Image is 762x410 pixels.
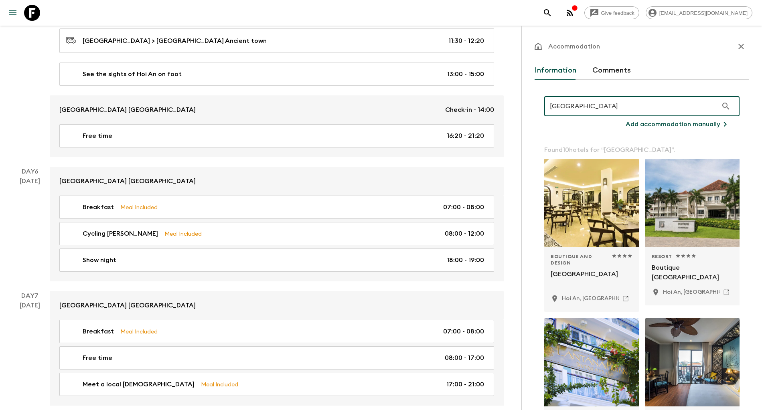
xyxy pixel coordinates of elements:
p: [GEOGRAPHIC_DATA] > [GEOGRAPHIC_DATA] Ancient town [83,36,267,46]
button: menu [5,5,21,21]
p: See the sights of Hoi An on foot [83,69,182,79]
p: Hoi An, Vietnam [562,295,642,303]
p: 11:30 - 12:20 [448,36,484,46]
p: 08:00 - 12:00 [445,229,484,238]
p: Free time [83,131,112,141]
p: Meal Included [120,203,158,212]
p: 07:00 - 08:00 [443,202,484,212]
p: Add accommodation manually [626,119,720,129]
p: Day 6 [10,167,50,176]
a: Meet a local [DEMOGRAPHIC_DATA]Meal Included17:00 - 21:00 [59,373,494,396]
button: Comments [592,61,631,80]
p: Check-in - 14:00 [445,105,494,115]
div: [DATE] [20,176,40,281]
p: Meal Included [120,327,158,336]
p: Boutique [GEOGRAPHIC_DATA] [652,263,734,282]
span: Give feedback [597,10,639,16]
p: Meet a local [DEMOGRAPHIC_DATA] [83,380,195,389]
p: Found 10 hotels for “ [GEOGRAPHIC_DATA] ”. [544,145,740,155]
p: 08:00 - 17:00 [445,353,484,363]
a: BreakfastMeal Included07:00 - 08:00 [59,196,494,219]
p: 07:00 - 08:00 [443,327,484,336]
p: Accommodation [548,42,600,51]
p: [GEOGRAPHIC_DATA] [GEOGRAPHIC_DATA] [59,176,196,186]
button: Add accommodation manually [616,116,740,132]
p: Day 7 [10,291,50,301]
a: See the sights of Hoi An on foot13:00 - 15:00 [59,63,494,86]
a: [GEOGRAPHIC_DATA] [GEOGRAPHIC_DATA] [50,291,504,320]
p: [GEOGRAPHIC_DATA] [551,269,632,289]
span: [EMAIL_ADDRESS][DOMAIN_NAME] [655,10,752,16]
p: Show night [83,255,116,265]
div: Photo of Boutique Hoi An Resort [645,159,740,247]
p: 16:20 - 21:20 [447,131,484,141]
a: Show night18:00 - 19:00 [59,248,494,272]
p: 17:00 - 21:00 [446,380,484,389]
div: [DATE] [20,301,40,406]
span: Boutique and Design [551,253,608,266]
div: Photo of Lantana Boutique Hotel Hoi An [544,318,639,406]
p: [GEOGRAPHIC_DATA] [GEOGRAPHIC_DATA] [59,105,196,115]
a: Free time16:20 - 21:20 [59,124,494,147]
div: [EMAIL_ADDRESS][DOMAIN_NAME] [646,6,752,19]
a: BreakfastMeal Included07:00 - 08:00 [59,320,494,343]
p: Hoi An, Vietnam [663,288,743,296]
div: Photo of Anio Boutique Hotel Hoi An [645,318,740,406]
button: Information [535,61,576,80]
p: Meal Included [164,229,202,238]
p: Breakfast [83,202,114,212]
p: Free time [83,353,112,363]
a: [GEOGRAPHIC_DATA] > [GEOGRAPHIC_DATA] Ancient town11:30 - 12:20 [59,28,494,53]
button: search adventures [539,5,555,21]
a: Free time08:00 - 17:00 [59,346,494,370]
p: Cycling [PERSON_NAME] [83,229,158,238]
p: Meal Included [201,380,238,389]
p: 13:00 - 15:00 [447,69,484,79]
a: [GEOGRAPHIC_DATA] [GEOGRAPHIC_DATA]Check-in - 14:00 [50,95,504,124]
span: Resort [652,253,673,260]
p: [GEOGRAPHIC_DATA] [GEOGRAPHIC_DATA] [59,301,196,310]
div: Photo of Lasenta Boutique Hotel Hoian [544,159,639,247]
a: [GEOGRAPHIC_DATA] [GEOGRAPHIC_DATA] [50,167,504,196]
input: Search for a region or hotel... [544,95,718,117]
a: Give feedback [584,6,639,19]
p: 18:00 - 19:00 [447,255,484,265]
p: Breakfast [83,327,114,336]
a: Cycling [PERSON_NAME]Meal Included08:00 - 12:00 [59,222,494,245]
